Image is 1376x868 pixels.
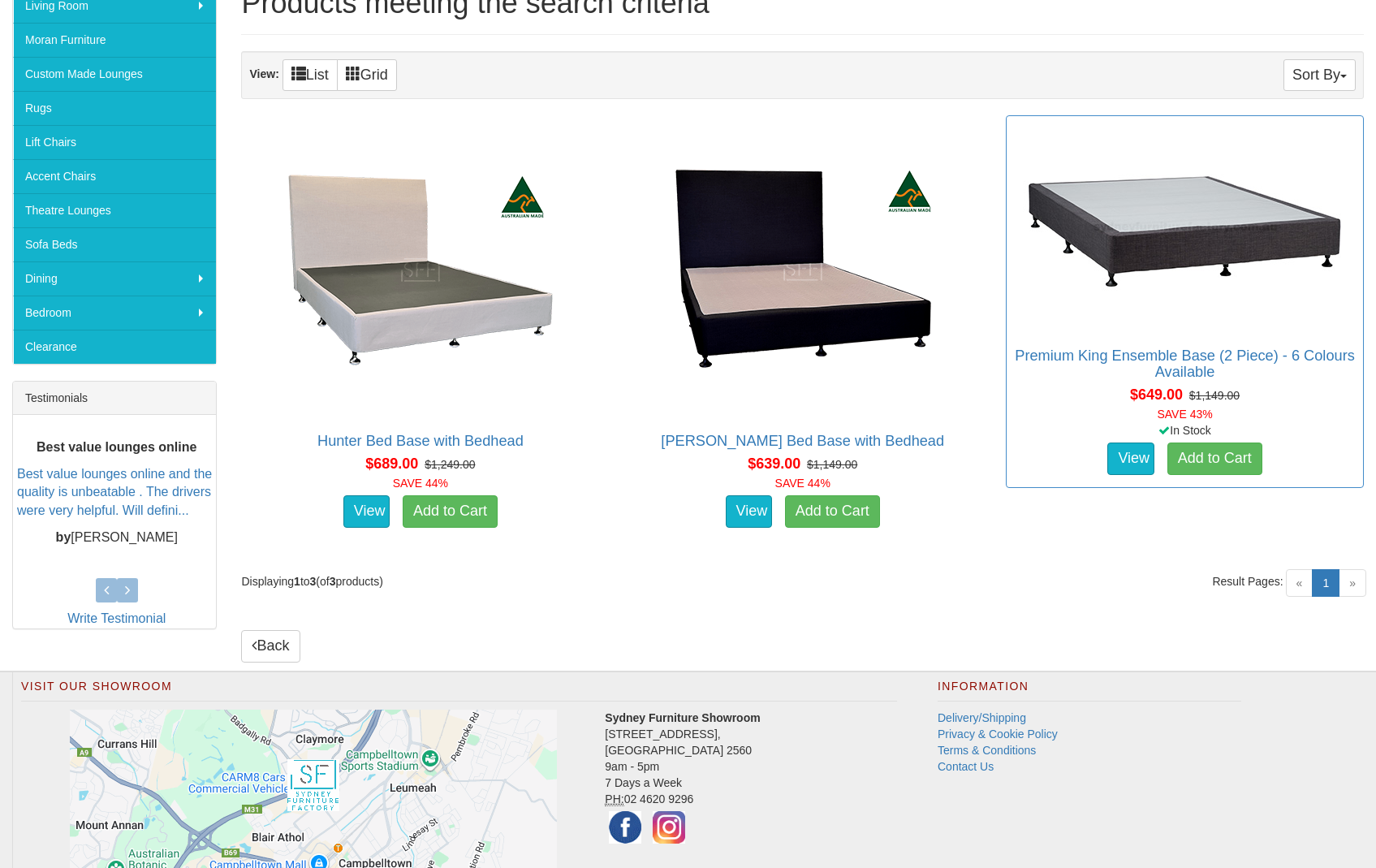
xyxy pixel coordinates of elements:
a: [PERSON_NAME] Bed Base with Bedhead [661,433,944,449]
p: [PERSON_NAME] [17,529,216,547]
div: Testimonials [13,382,216,415]
del: $1,149.00 [1189,389,1240,402]
strong: Sydney Furniture Showroom [605,711,760,724]
a: Add to Cart [1167,443,1262,475]
del: $1,249.00 [425,458,475,471]
a: View [343,495,390,528]
a: Write Testimonial [67,611,166,625]
a: Custom Made Lounges [13,57,216,91]
h2: Information [938,680,1241,702]
a: Accent Chairs [13,159,216,193]
a: Terms & Conditions [938,744,1036,757]
a: Bedroom [13,296,216,330]
img: Instagram [649,807,689,848]
a: Moran Furniture [13,23,216,57]
a: Clearance [13,330,216,364]
img: Luna Bed Base with Bedhead [657,124,949,417]
a: Privacy & Cookie Policy [938,728,1058,741]
a: View [726,495,773,528]
a: Back [241,630,300,663]
a: Theatre Lounges [13,193,216,227]
span: » [1339,569,1366,597]
a: Grid [337,59,397,91]
button: Sort By [1283,59,1356,91]
strong: 3 [330,575,336,588]
a: Delivery/Shipping [938,711,1026,724]
abbr: Phone [605,792,623,806]
a: Best value lounges online and the quality is unbeatable . The drivers were very helpful. Will def... [17,466,212,517]
span: $689.00 [365,456,418,472]
a: Rugs [13,91,216,125]
font: SAVE 44% [775,477,830,490]
strong: View: [249,67,278,80]
del: $1,149.00 [807,458,857,471]
span: $649.00 [1130,386,1183,403]
a: Premium King Ensemble Base (2 Piece) - 6 Colours Available [1015,348,1354,380]
strong: 3 [310,575,317,588]
img: Premium King Ensemble Base (2 Piece) - 6 Colours Available [1019,124,1352,331]
span: Result Pages: [1212,573,1283,589]
strong: 1 [294,575,300,588]
font: SAVE 44% [393,477,448,490]
span: $639.00 [748,456,800,472]
b: by [56,530,71,544]
a: View [1107,443,1154,475]
div: In Stock [1003,422,1367,438]
b: Best value lounges online [37,440,196,454]
font: SAVE 43% [1157,408,1212,421]
a: Add to Cart [403,495,498,528]
a: 1 [1312,569,1339,597]
a: Dining [13,261,216,296]
div: Displaying to (of products) [229,573,802,589]
a: Hunter Bed Base with Bedhead [317,433,524,449]
a: Sofa Beds [13,227,216,261]
a: Lift Chairs [13,125,216,159]
span: « [1286,569,1313,597]
h2: Visit Our Showroom [21,680,897,702]
a: Contact Us [938,760,994,773]
img: Facebook [605,807,645,848]
a: List [283,59,338,91]
a: Add to Cart [785,495,880,528]
img: Hunter Bed Base with Bedhead [274,124,567,417]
